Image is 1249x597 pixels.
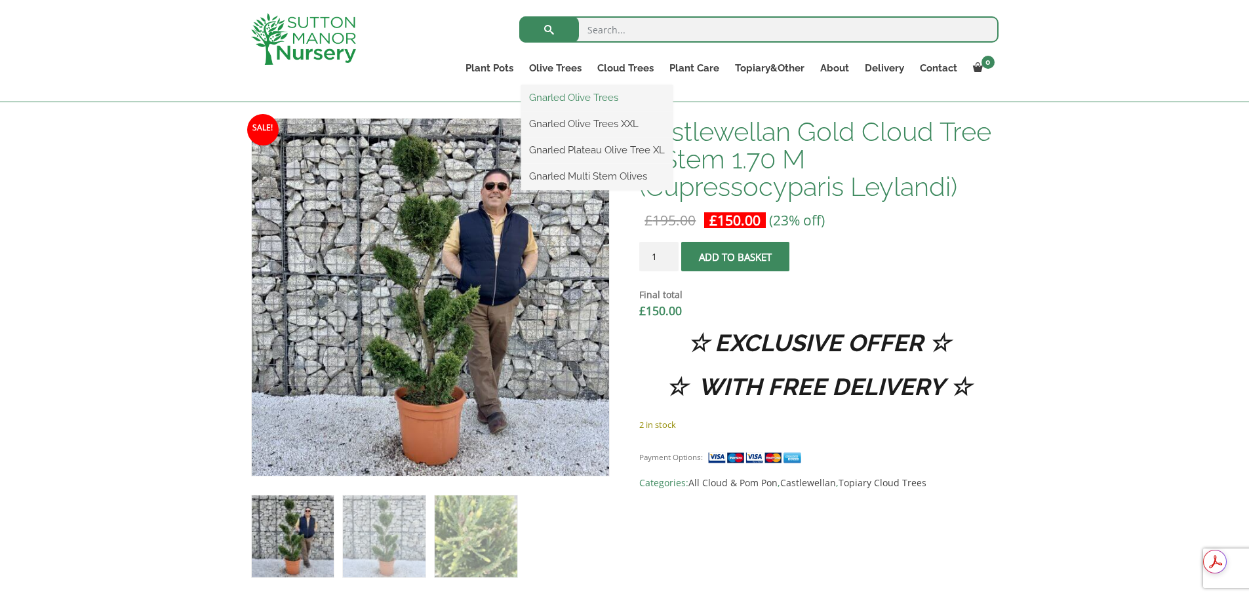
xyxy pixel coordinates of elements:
a: Plant Pots [458,59,521,77]
a: Gnarled Olive Trees [521,88,673,107]
span: £ [644,211,652,229]
button: Add to basket [681,242,789,271]
bdi: 150.00 [639,303,682,318]
img: logo [251,13,356,65]
span: 0 [981,56,995,69]
bdi: 195.00 [644,211,696,229]
img: payment supported [707,451,806,465]
a: Plant Care [662,59,727,77]
a: Cloud Trees [589,59,662,77]
a: Topiary&Other [727,59,812,77]
a: Castlewellan [780,476,836,489]
a: 0 [965,59,999,77]
img: Castlewellan Gold Cloud Tree S Stem 1.70 M (Cupressocyparis Leylandi) - Image 2 [343,495,425,577]
p: 2 in stock [639,417,998,433]
a: Gnarled Olive Trees XXL [521,114,673,134]
span: (23% off) [769,211,825,229]
bdi: 150.00 [709,211,761,229]
small: Payment Options: [639,452,703,462]
dt: Final total [639,287,998,303]
span: £ [639,303,646,318]
input: Product quantity [639,242,679,271]
input: Search... [519,16,999,43]
a: All Cloud & Pom Pon [688,476,778,489]
a: About [812,59,857,77]
img: Castlewellan Gold Cloud Tree S Stem 1.70 M (Cupressocyparis Leylandi) - Image 3 [435,495,517,577]
a: Delivery [857,59,912,77]
h1: Castlewellan Gold Cloud Tree S Stem 1.70 M (Cupressocyparis Leylandi) [639,118,998,201]
a: Contact [912,59,965,77]
a: Gnarled Plateau Olive Tree XL [521,140,673,160]
a: Olive Trees [521,59,589,77]
span: Categories: , , [639,475,998,491]
a: Topiary Cloud Trees [839,476,926,489]
img: Castlewellan Gold Cloud Tree S Stem 1.70 M (Cupressocyparis Leylandi) [252,495,334,577]
span: Sale! [247,114,279,145]
strong: ☆ WITH FREE DELIVERY ☆ [666,373,971,400]
strong: ☆ EXCLUSIVE OFFER ☆ [688,329,950,356]
span: £ [709,211,717,229]
a: Gnarled Multi Stem Olives [521,166,673,186]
